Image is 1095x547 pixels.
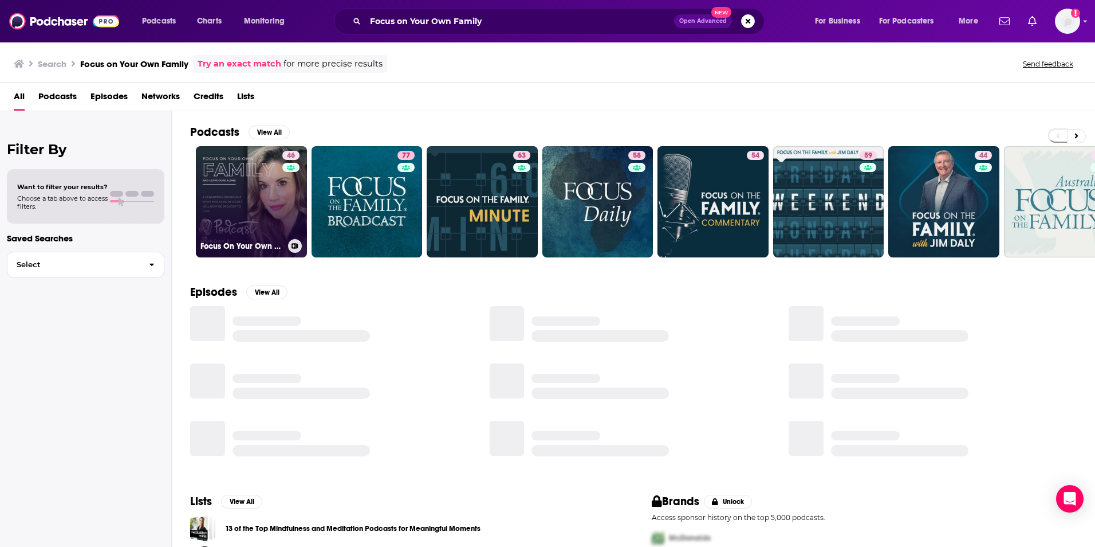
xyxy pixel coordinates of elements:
[711,7,732,18] span: New
[17,194,108,210] span: Choose a tab above to access filters.
[1023,11,1041,31] a: Show notifications dropdown
[142,13,176,29] span: Podcasts
[669,533,711,543] span: McDonalds
[1055,9,1080,34] img: User Profile
[190,494,212,509] h2: Lists
[872,12,951,30] button: open menu
[194,87,223,111] a: Credits
[38,58,66,69] h3: Search
[90,87,128,111] a: Episodes
[815,13,860,29] span: For Business
[959,13,978,29] span: More
[657,146,769,257] a: 54
[674,14,732,28] button: Open AdvancedNew
[704,495,753,509] button: Unlock
[190,515,216,541] a: 13 of the Top Mindfulness and Meditation Podcasts for Meaningful Moments
[1055,9,1080,34] span: Logged in as smacnaughton
[979,150,987,162] span: 44
[807,12,875,30] button: open menu
[427,146,538,257] a: 63
[134,12,191,30] button: open menu
[190,494,262,509] a: ListsView All
[888,146,999,257] a: 44
[282,151,300,160] a: 46
[190,125,290,139] a: PodcastsView All
[951,12,992,30] button: open menu
[628,151,645,160] a: 58
[995,11,1014,31] a: Show notifications dropdown
[751,150,759,162] span: 54
[190,285,237,299] h2: Episodes
[17,183,108,191] span: Want to filter your results?
[864,150,872,162] span: 59
[747,151,764,160] a: 54
[225,522,480,535] a: 13 of the Top Mindfulness and Meditation Podcasts for Meaningful Moments
[345,8,775,34] div: Search podcasts, credits, & more...
[633,150,641,162] span: 58
[9,10,119,32] img: Podchaser - Follow, Share and Rate Podcasts
[287,150,295,162] span: 46
[14,87,25,111] a: All
[38,87,77,111] a: Podcasts
[244,13,285,29] span: Monitoring
[1056,485,1084,513] div: Open Intercom Messenger
[542,146,653,257] a: 58
[679,18,727,24] span: Open Advanced
[190,125,239,139] h2: Podcasts
[249,126,290,139] button: View All
[513,151,530,160] a: 63
[652,513,1077,522] p: Access sponsor history on the top 5,000 podcasts.
[397,151,415,160] a: 77
[141,87,180,111] a: Networks
[7,252,164,278] button: Select
[518,150,526,162] span: 63
[190,285,287,299] a: EpisodesView All
[1019,59,1077,69] button: Send feedback
[221,495,262,509] button: View All
[196,146,307,257] a: 46Focus On Your Own Family
[237,87,254,111] a: Lists
[283,57,383,71] span: for more precise results
[7,261,140,268] span: Select
[652,494,699,509] h2: Brands
[7,141,164,158] h2: Filter By
[365,12,674,30] input: Search podcasts, credits, & more...
[7,233,164,244] p: Saved Searches
[773,146,884,257] a: 59
[860,151,877,160] a: 59
[198,57,281,71] a: Try an exact match
[200,241,283,251] h3: Focus On Your Own Family
[190,12,229,30] a: Charts
[975,151,992,160] a: 44
[1071,9,1080,18] svg: Add a profile image
[197,13,222,29] span: Charts
[80,58,188,69] h3: Focus on Your Own Family
[402,150,410,162] span: 77
[1055,9,1080,34] button: Show profile menu
[246,286,287,299] button: View All
[236,12,300,30] button: open menu
[879,13,934,29] span: For Podcasters
[312,146,423,257] a: 77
